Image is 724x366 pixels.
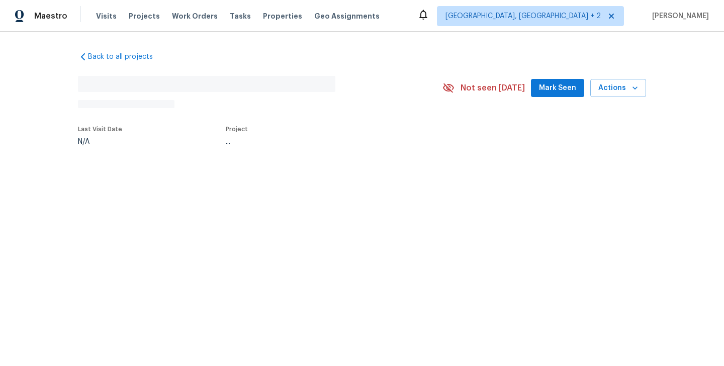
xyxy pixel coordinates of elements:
[598,82,638,95] span: Actions
[96,11,117,21] span: Visits
[226,138,419,145] div: ...
[78,52,174,62] a: Back to all projects
[78,138,122,145] div: N/A
[648,11,709,21] span: [PERSON_NAME]
[461,83,525,93] span: Not seen [DATE]
[34,11,67,21] span: Maestro
[445,11,601,21] span: [GEOGRAPHIC_DATA], [GEOGRAPHIC_DATA] + 2
[172,11,218,21] span: Work Orders
[531,79,584,98] button: Mark Seen
[78,126,122,132] span: Last Visit Date
[314,11,380,21] span: Geo Assignments
[230,13,251,20] span: Tasks
[590,79,646,98] button: Actions
[226,126,248,132] span: Project
[129,11,160,21] span: Projects
[539,82,576,95] span: Mark Seen
[263,11,302,21] span: Properties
